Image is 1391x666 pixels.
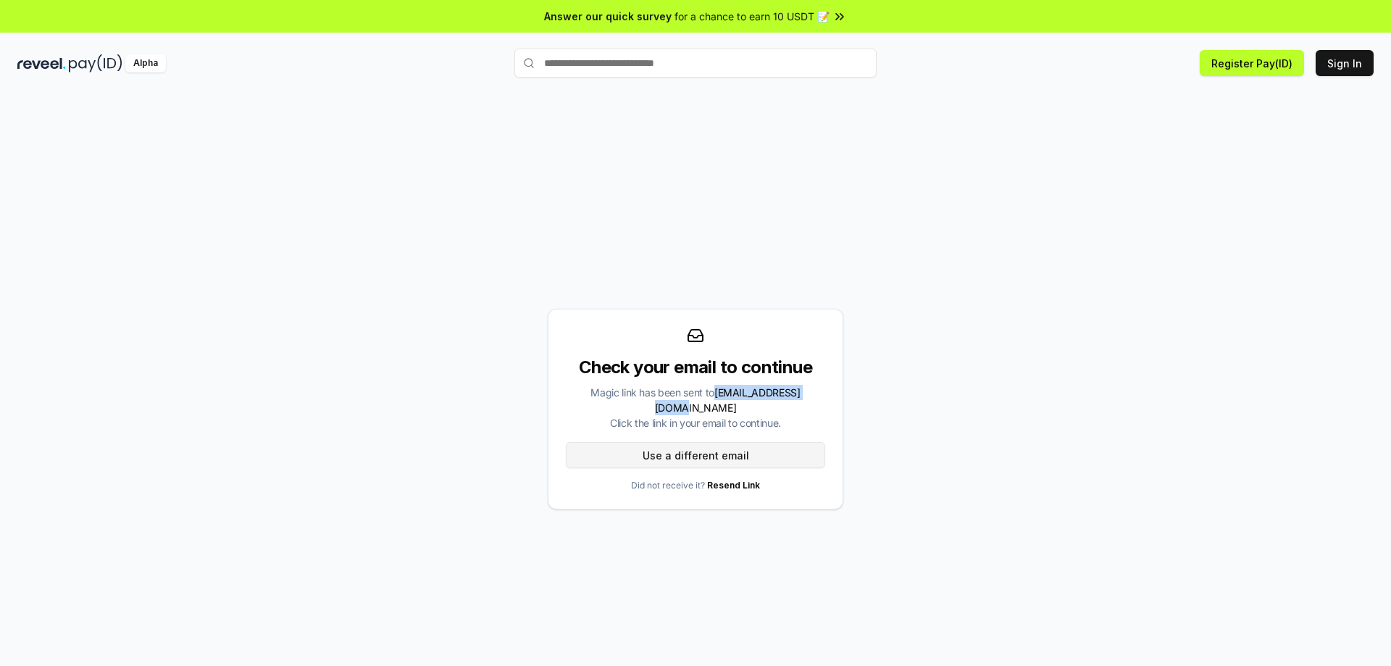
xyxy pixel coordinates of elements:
[544,9,672,24] span: Answer our quick survey
[566,442,825,468] button: Use a different email
[631,480,760,491] p: Did not receive it?
[1200,50,1304,76] button: Register Pay(ID)
[566,385,825,430] div: Magic link has been sent to Click the link in your email to continue.
[655,386,801,414] span: [EMAIL_ADDRESS][DOMAIN_NAME]
[566,356,825,379] div: Check your email to continue
[707,480,760,491] a: Resend Link
[17,54,66,72] img: reveel_dark
[125,54,166,72] div: Alpha
[69,54,122,72] img: pay_id
[674,9,830,24] span: for a chance to earn 10 USDT 📝
[1316,50,1374,76] button: Sign In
